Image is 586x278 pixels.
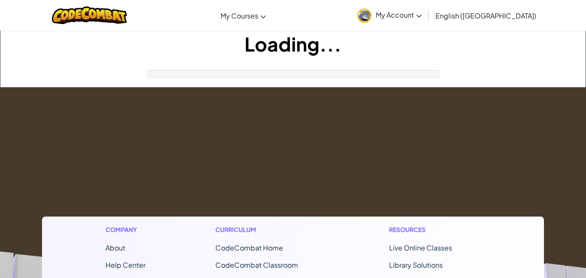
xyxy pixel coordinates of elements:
[215,260,298,269] a: CodeCombat Classroom
[0,31,586,57] h1: Loading...
[357,9,372,23] img: avatar
[376,10,422,19] span: My Account
[431,4,541,27] a: English ([GEOGRAPHIC_DATA])
[389,260,443,269] a: Library Solutions
[106,260,145,269] a: Help Center
[221,11,258,20] span: My Courses
[106,225,145,234] h1: Company
[216,4,270,27] a: My Courses
[435,11,536,20] span: English ([GEOGRAPHIC_DATA])
[389,243,452,252] a: Live Online Classes
[106,243,125,252] a: About
[389,225,480,234] h1: Resources
[215,225,319,234] h1: Curriculum
[52,6,127,24] img: CodeCombat logo
[215,243,283,252] span: CodeCombat Home
[353,2,426,29] a: My Account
